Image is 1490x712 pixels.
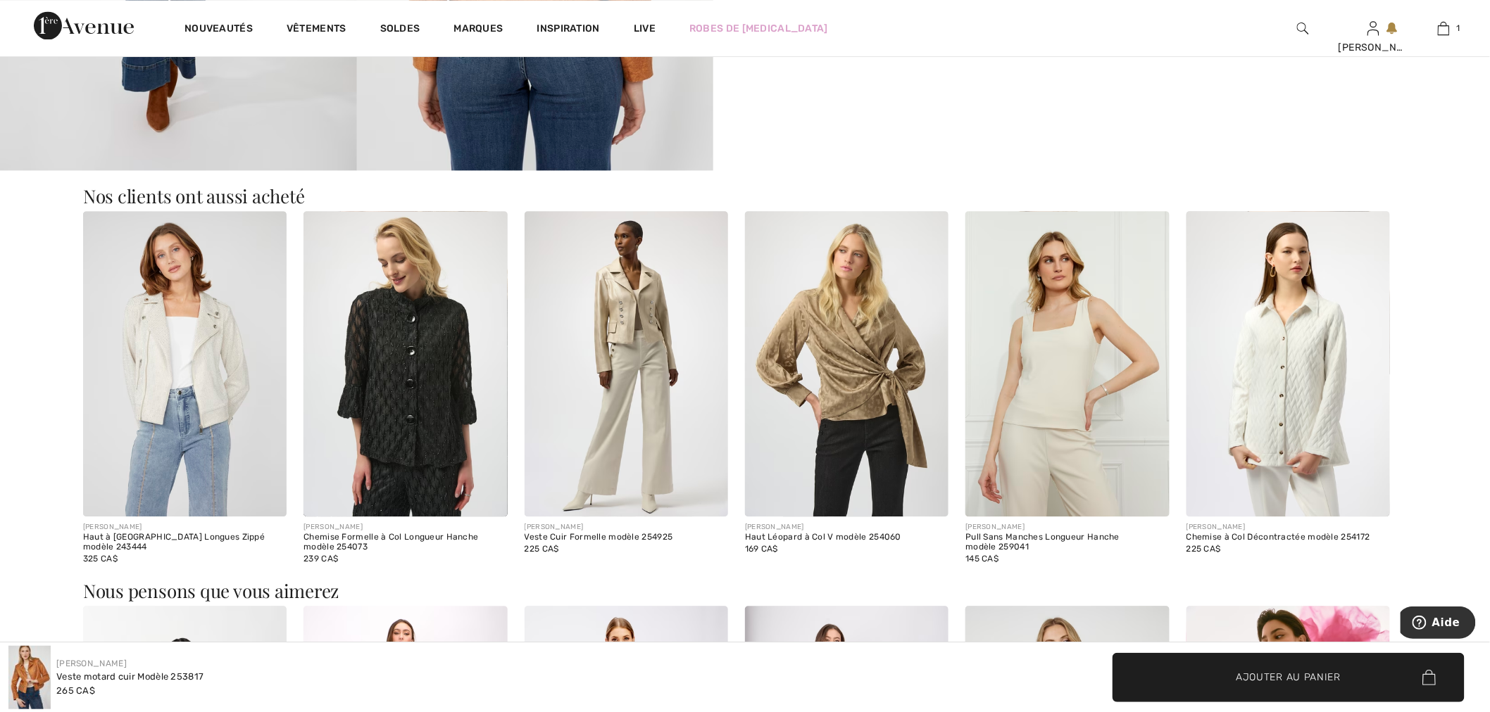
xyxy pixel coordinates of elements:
[965,211,1169,516] img: Pull Sans Manches Longueur Hanche modèle 259041
[525,211,728,516] img: Veste Cuir Formelle modèle 254925
[1422,670,1436,685] img: Bag.svg
[83,187,1407,205] h3: Nos clients ont aussi acheté
[303,211,507,516] img: Chemise Formelle à Col Longueur Hanche modèle 254073
[745,522,949,533] div: [PERSON_NAME]
[745,533,949,542] div: Haut Léopard à Col V modèle 254060
[525,544,559,554] span: 225 CA$
[634,21,656,36] a: Live
[83,582,1407,600] h3: Nous pensons que vous aimerez
[525,533,728,542] div: Veste Cuir Formelle modèle 254925
[287,23,346,37] a: Vêtements
[1187,522,1390,533] div: [PERSON_NAME]
[454,23,503,37] a: Marques
[56,659,127,668] a: [PERSON_NAME]
[525,522,728,533] div: [PERSON_NAME]
[537,23,600,37] span: Inspiration
[1187,533,1390,542] div: Chemise à Col Décontractée modèle 254172
[380,23,420,37] a: Soldes
[83,533,287,552] div: Haut à [GEOGRAPHIC_DATA] Longues Zippé modèle 243444
[303,533,507,552] div: Chemise Formelle à Col Longueur Hanche modèle 254073
[965,522,1169,533] div: [PERSON_NAME]
[303,554,338,564] span: 239 CA$
[56,670,204,684] div: Veste motard cuir Modèle 253817
[184,23,253,37] a: Nouveautés
[745,211,949,516] img: Haut Léopard à Col V modèle 254060
[689,21,828,36] a: Robes de [MEDICAL_DATA]
[745,544,778,554] span: 169 CA$
[56,685,95,696] span: 265 CA$
[83,211,287,516] img: Haut à Manches Longues Zippé modèle 243444
[1401,606,1476,642] iframe: Ouvre un widget dans lequel vous pouvez trouver plus d’informations
[303,522,507,533] div: [PERSON_NAME]
[1113,653,1465,702] button: Ajouter au panier
[965,533,1169,552] div: Pull Sans Manches Longueur Hanche modèle 259041
[1409,20,1478,37] a: 1
[1457,22,1460,34] span: 1
[965,554,998,564] span: 145 CA$
[34,11,134,39] img: 1ère Avenue
[83,554,118,564] span: 325 CA$
[1339,40,1408,55] div: [PERSON_NAME]
[1237,670,1341,685] span: Ajouter au panier
[1187,544,1221,554] span: 225 CA$
[1187,211,1390,516] img: Chemise à Col Décontractée modèle 254172
[1367,20,1379,37] img: Mes infos
[8,646,51,709] img: Veste Motard Cuir mod&egrave;le 253817
[1438,20,1450,37] img: Mon panier
[83,522,287,533] div: [PERSON_NAME]
[1297,20,1309,37] img: recherche
[1367,21,1379,34] a: Se connecter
